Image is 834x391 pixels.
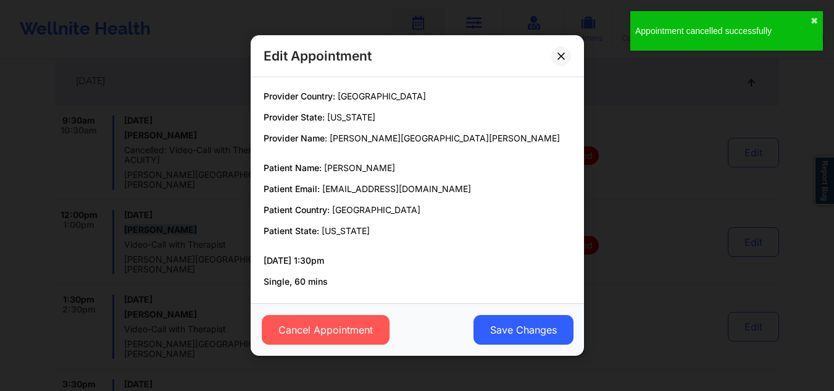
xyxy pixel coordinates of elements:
[264,162,571,174] p: Patient Name:
[261,315,389,345] button: Cancel Appointment
[264,132,571,145] p: Provider Name:
[264,183,571,195] p: Patient Email:
[338,91,426,101] span: [GEOGRAPHIC_DATA]
[264,275,571,288] p: Single, 60 mins
[330,133,560,143] span: [PERSON_NAME][GEOGRAPHIC_DATA][PERSON_NAME]
[635,25,811,37] div: Appointment cancelled successfully
[264,48,372,64] h2: Edit Appointment
[264,254,571,267] p: [DATE] 1:30pm
[324,162,395,173] span: [PERSON_NAME]
[264,90,571,103] p: Provider Country:
[332,204,420,215] span: [GEOGRAPHIC_DATA]
[473,315,573,345] button: Save Changes
[322,183,471,194] span: [EMAIL_ADDRESS][DOMAIN_NAME]
[811,16,818,26] button: close
[322,225,370,236] span: [US_STATE]
[264,225,571,237] p: Patient State:
[264,204,571,216] p: Patient Country:
[264,111,571,124] p: Provider State:
[327,112,375,122] span: [US_STATE]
